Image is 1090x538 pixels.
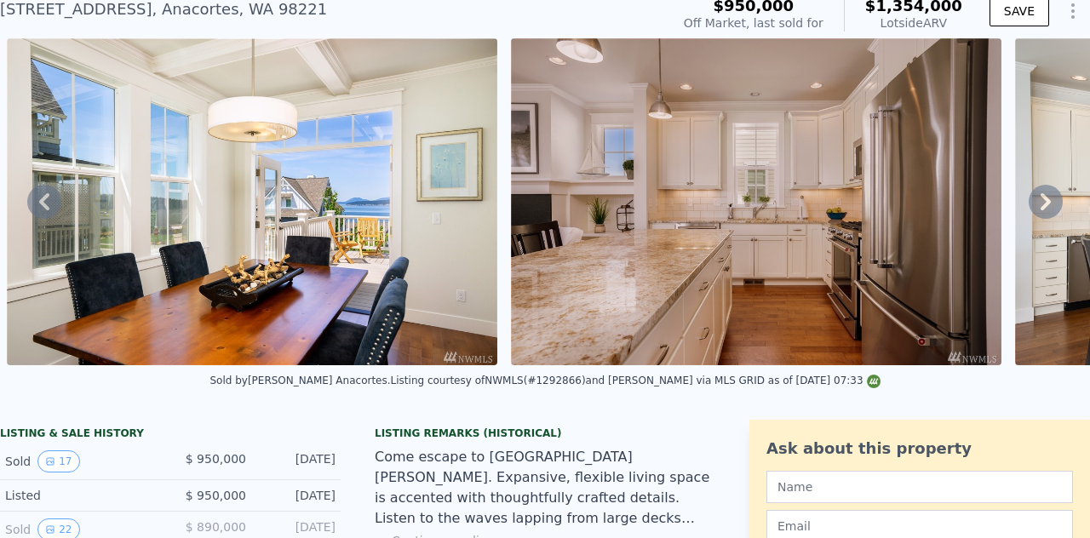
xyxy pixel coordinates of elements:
[766,471,1073,503] input: Name
[260,487,336,504] div: [DATE]
[186,520,246,534] span: $ 890,000
[865,14,962,31] div: Lotside ARV
[684,14,823,31] div: Off Market, last sold for
[5,450,157,472] div: Sold
[766,437,1073,461] div: Ask about this property
[37,450,79,472] button: View historical data
[867,375,881,388] img: NWMLS Logo
[7,38,497,365] img: Sale: 126298058 Parcel: 99428080
[5,487,157,504] div: Listed
[391,375,881,386] div: Listing courtesy of NWMLS (#1292866) and [PERSON_NAME] via MLS GRID as of [DATE] 07:33
[511,38,1001,365] img: Sale: 126298058 Parcel: 99428080
[186,452,246,466] span: $ 950,000
[209,375,390,386] div: Sold by [PERSON_NAME] Anacortes .
[375,426,715,440] div: Listing Remarks (Historical)
[260,450,336,472] div: [DATE]
[186,489,246,502] span: $ 950,000
[375,447,715,529] div: Come escape to [GEOGRAPHIC_DATA][PERSON_NAME]. Expansive, flexible living space is accented with ...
